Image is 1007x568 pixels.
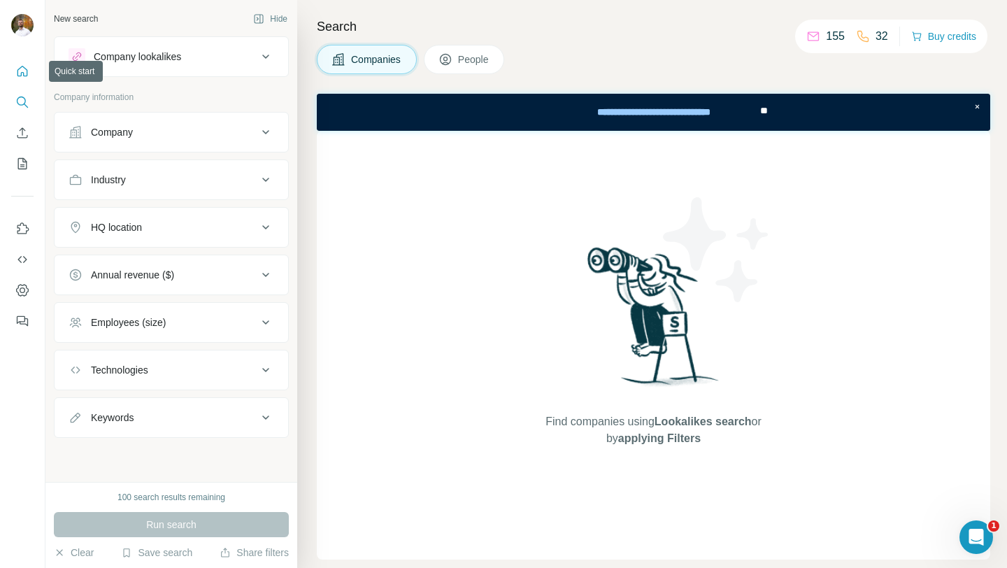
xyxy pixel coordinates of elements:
[55,40,288,73] button: Company lookalikes
[91,315,166,329] div: Employees (size)
[317,94,990,131] iframe: Banner
[243,8,297,29] button: Hide
[317,17,990,36] h4: Search
[91,173,126,187] div: Industry
[55,211,288,244] button: HQ location
[54,91,289,104] p: Company information
[54,546,94,560] button: Clear
[11,278,34,303] button: Dashboard
[91,220,142,234] div: HQ location
[55,163,288,197] button: Industry
[55,115,288,149] button: Company
[11,216,34,241] button: Use Surfe on LinkedIn
[91,125,133,139] div: Company
[117,491,225,504] div: 100 search results remaining
[55,401,288,434] button: Keywords
[11,14,34,36] img: Avatar
[959,520,993,554] iframe: Intercom live chat
[11,120,34,145] button: Enrich CSV
[55,353,288,387] button: Technologies
[54,13,98,25] div: New search
[220,546,289,560] button: Share filters
[11,247,34,272] button: Use Surfe API
[541,413,765,447] span: Find companies using or by
[91,268,174,282] div: Annual revenue ($)
[94,50,181,64] div: Company lookalikes
[655,416,752,427] span: Lookalikes search
[911,27,976,46] button: Buy credits
[11,151,34,176] button: My lists
[458,52,490,66] span: People
[11,59,34,84] button: Quick start
[618,432,701,444] span: applying Filters
[826,28,845,45] p: 155
[91,411,134,425] div: Keywords
[988,520,999,532] span: 1
[351,52,402,66] span: Companies
[55,306,288,339] button: Employees (size)
[581,243,727,399] img: Surfe Illustration - Woman searching with binoculars
[55,258,288,292] button: Annual revenue ($)
[121,546,192,560] button: Save search
[11,90,34,115] button: Search
[11,308,34,334] button: Feedback
[91,363,148,377] div: Technologies
[876,28,888,45] p: 32
[654,187,780,313] img: Surfe Illustration - Stars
